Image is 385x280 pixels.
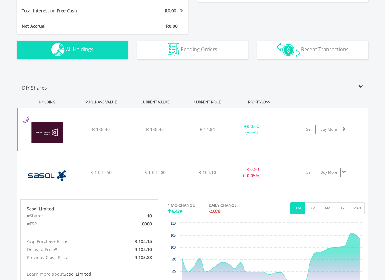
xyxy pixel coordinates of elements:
[17,41,128,59] button: All Holdings
[172,270,176,274] text: 90
[170,234,176,237] text: 105
[27,206,152,212] div: Sasol Limited
[350,202,365,214] button: MAX
[144,169,166,175] span: R 1 041.00
[228,123,275,136] div: + (+ 0%)
[168,202,195,208] div: 1 MO CHANGE
[246,166,259,172] span: R 0.50
[92,126,110,132] span: R 148.40
[172,208,183,214] span: 8.42%
[22,212,112,220] div: #Shares
[90,169,112,175] span: R 1 041.50
[303,168,316,177] a: Sell
[22,246,112,254] div: Delayed Price*
[129,96,182,108] div: CURRENT VALUE
[182,96,231,108] div: CURRENT PRICE
[66,46,93,53] span: All Holdings
[277,43,300,57] img: transactions-zar-wht.png
[335,202,350,214] button: 1Y
[320,202,335,214] button: 6M
[134,238,152,244] span: R 104.15
[233,96,286,108] div: PROFIT/LOSS
[112,212,156,220] div: 10
[134,246,152,252] span: R 104.10
[22,237,112,246] div: Avg. Purchase Price
[112,220,156,228] div: .0000
[209,202,258,208] div: DAILY CHANGE
[170,246,176,249] text: 100
[290,202,305,214] button: 1M
[21,116,74,149] img: EQU.ZA.GRT.png
[172,258,176,262] text: 95
[303,125,316,134] a: Sell
[17,23,117,29] div: Net Accrual
[64,271,91,277] span: Sasol Limited
[75,96,128,108] div: PURCHASE VALUE
[247,123,259,129] span: R 0.00
[317,168,341,177] a: Buy More
[209,208,221,214] span: -2.06%
[170,222,176,225] text: 110
[165,8,176,14] span: R0.00
[22,254,112,262] div: Previous Close Price
[134,254,152,260] span: R 105.88
[18,96,74,108] div: HOLDING
[200,126,215,132] span: R 14.84
[317,125,340,134] a: Buy More
[146,126,164,132] span: R 148.40
[301,46,349,53] span: Recent Transactions
[305,202,320,214] button: 3M
[17,8,117,14] div: Total Interest on Free Cash
[181,46,217,53] span: Pending Orders
[22,84,47,91] span: DIY Shares
[229,166,275,179] div: - (- 0.05%)
[168,43,179,56] img: pending_instructions-wht.png
[257,41,368,59] button: Recent Transactions
[199,169,216,175] span: R 104.10
[22,220,112,228] div: #FSR
[51,43,65,56] img: holdings-wht.png
[166,23,178,29] span: R0.00
[27,271,152,277] div: Learn more about
[20,159,73,192] img: EQU.ZA.SOL.png
[137,41,248,59] button: Pending Orders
